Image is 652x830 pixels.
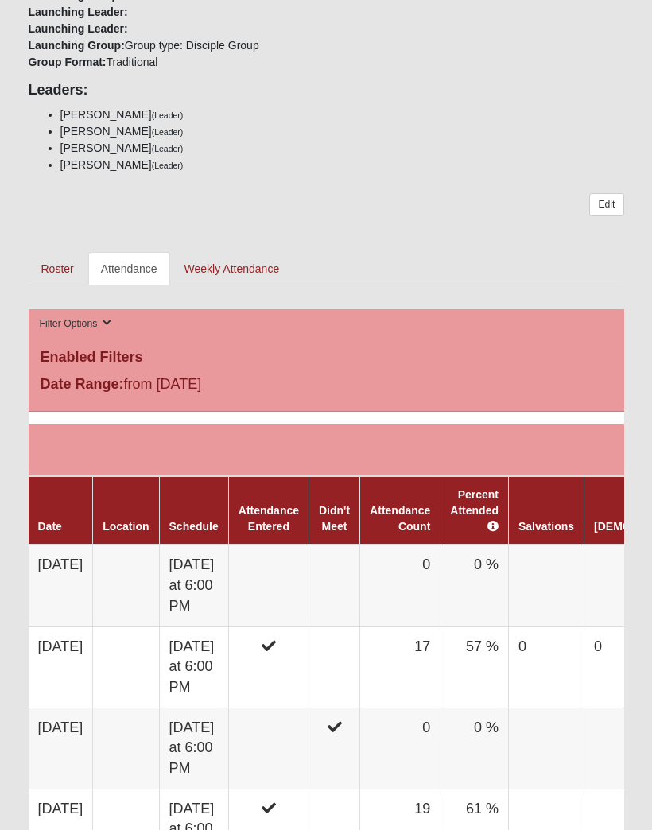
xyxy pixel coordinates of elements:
[589,194,623,217] a: Edit
[440,627,509,708] td: 57 %
[360,708,440,789] td: 0
[152,128,184,138] small: (Leader)
[38,521,62,533] a: Date
[29,374,624,400] div: from [DATE]
[440,708,509,789] td: 0 %
[152,145,184,154] small: (Leader)
[509,627,584,708] td: 0
[88,253,170,286] a: Attendance
[169,521,219,533] a: Schedule
[159,708,228,789] td: [DATE] at 6:00 PM
[60,107,624,124] li: [PERSON_NAME]
[103,521,149,533] a: Location
[29,56,107,69] strong: Group Format:
[159,627,228,708] td: [DATE] at 6:00 PM
[152,161,184,171] small: (Leader)
[41,350,612,367] h4: Enabled Filters
[29,23,128,36] strong: Launching Leader:
[29,253,87,286] a: Roster
[172,253,293,286] a: Weekly Attendance
[152,111,184,121] small: (Leader)
[509,477,584,545] th: Salvations
[41,374,124,396] label: Date Range:
[60,157,624,174] li: [PERSON_NAME]
[239,505,299,533] a: Attendance Entered
[29,627,93,708] td: [DATE]
[29,6,128,19] strong: Launching Leader:
[60,124,624,141] li: [PERSON_NAME]
[29,708,93,789] td: [DATE]
[29,40,125,52] strong: Launching Group:
[360,627,440,708] td: 17
[440,545,509,627] td: 0 %
[60,141,624,157] li: [PERSON_NAME]
[35,316,117,333] button: Filter Options
[29,83,624,100] h4: Leaders:
[159,545,228,627] td: [DATE] at 6:00 PM
[319,505,350,533] a: Didn't Meet
[29,545,93,627] td: [DATE]
[360,545,440,627] td: 0
[450,489,499,533] a: Percent Attended
[370,505,430,533] a: Attendance Count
